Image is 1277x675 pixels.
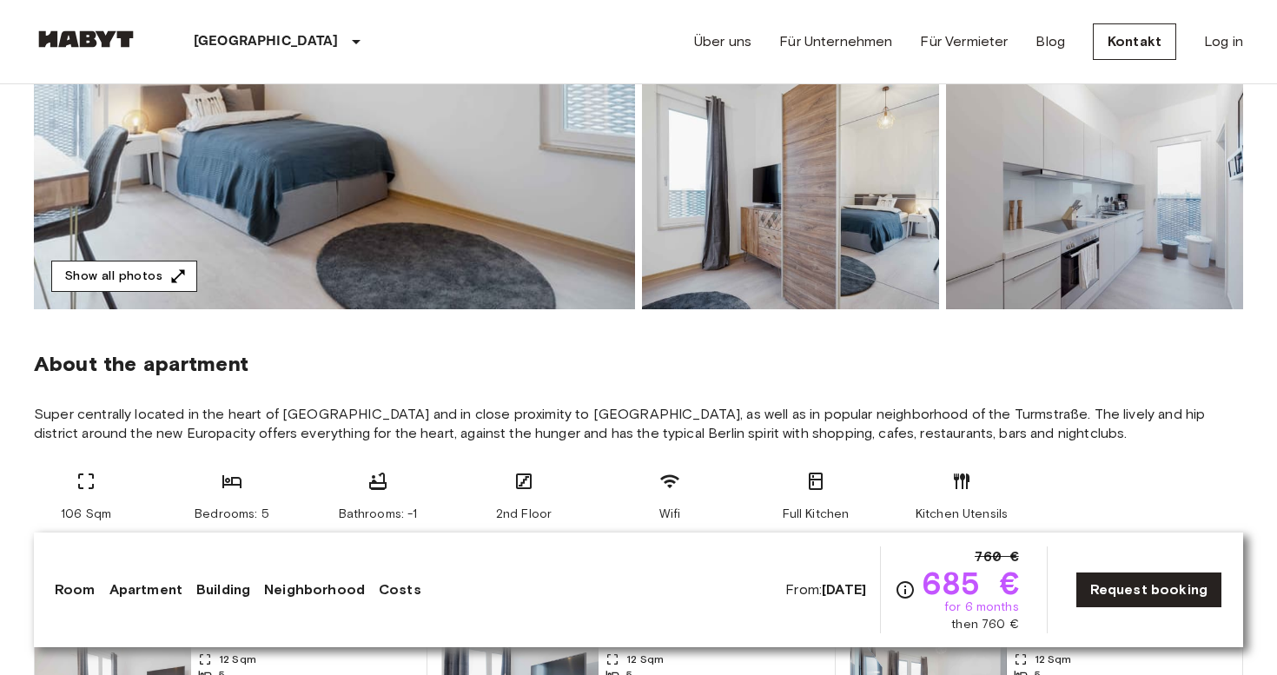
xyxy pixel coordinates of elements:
span: 760 € [975,546,1019,567]
span: Kitchen Utensils [916,506,1008,523]
img: Picture of unit DE-01-008-004-02HF [946,82,1243,309]
p: [GEOGRAPHIC_DATA] [194,31,339,52]
a: Log in [1204,31,1243,52]
img: Habyt [34,30,138,48]
span: Bathrooms: -1 [339,506,418,523]
span: 2nd Floor [496,506,552,523]
a: Building [196,579,250,600]
a: Über uns [694,31,751,52]
span: 12 Sqm [1035,652,1072,667]
span: Wifi [659,506,681,523]
span: Bedrooms: 5 [195,506,269,523]
a: Blog [1035,31,1065,52]
button: Show all photos [51,261,197,293]
a: Room [55,579,96,600]
span: for 6 months [944,599,1019,616]
svg: Check cost overview for full price breakdown. Please note that discounts apply to new joiners onl... [895,579,916,600]
span: About the apartment [34,351,248,377]
a: Request booking [1075,572,1222,608]
span: From: [785,580,866,599]
a: Apartment [109,579,182,600]
span: 685 € [923,567,1019,599]
b: [DATE] [822,581,866,598]
span: Full Kitchen [783,506,850,523]
img: Picture of unit DE-01-008-004-02HF [642,82,939,309]
span: 106 Sqm [61,506,111,523]
a: Neighborhood [264,579,365,600]
a: Kontakt [1093,23,1176,60]
span: Super centrally located in the heart of [GEOGRAPHIC_DATA] and in close proximity to [GEOGRAPHIC_D... [34,405,1243,443]
span: 12 Sqm [626,652,664,667]
a: Für Vermieter [920,31,1008,52]
a: Für Unternehmen [779,31,892,52]
span: then 760 € [951,616,1019,633]
span: 12 Sqm [219,652,256,667]
a: Costs [379,579,421,600]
